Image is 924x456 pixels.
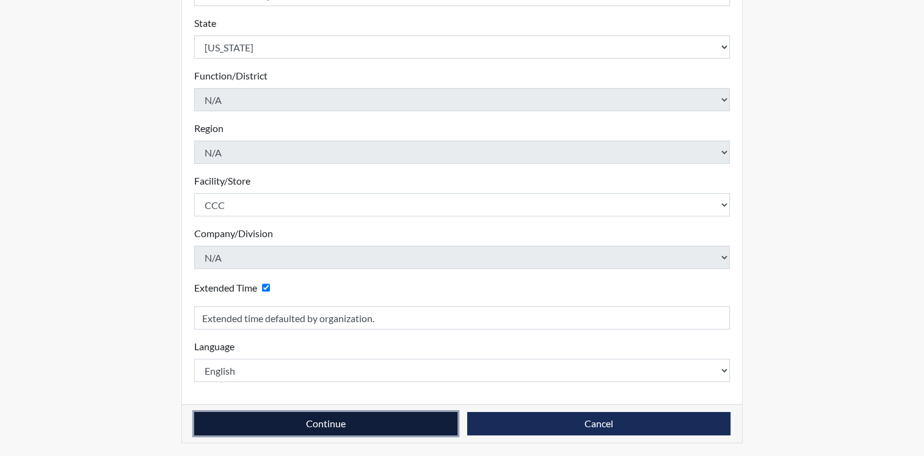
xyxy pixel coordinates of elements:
[194,121,224,136] label: Region
[194,174,250,188] label: Facility/Store
[194,226,273,241] label: Company/Division
[194,412,457,435] button: Continue
[467,412,730,435] button: Cancel
[194,281,257,295] label: Extended Time
[194,16,216,31] label: State
[194,68,267,83] label: Function/District
[194,306,730,329] input: Reason for Extension
[194,279,275,296] div: Checking this box will provide the interviewee with an accomodation of extra time to answer each ...
[194,339,235,354] label: Language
